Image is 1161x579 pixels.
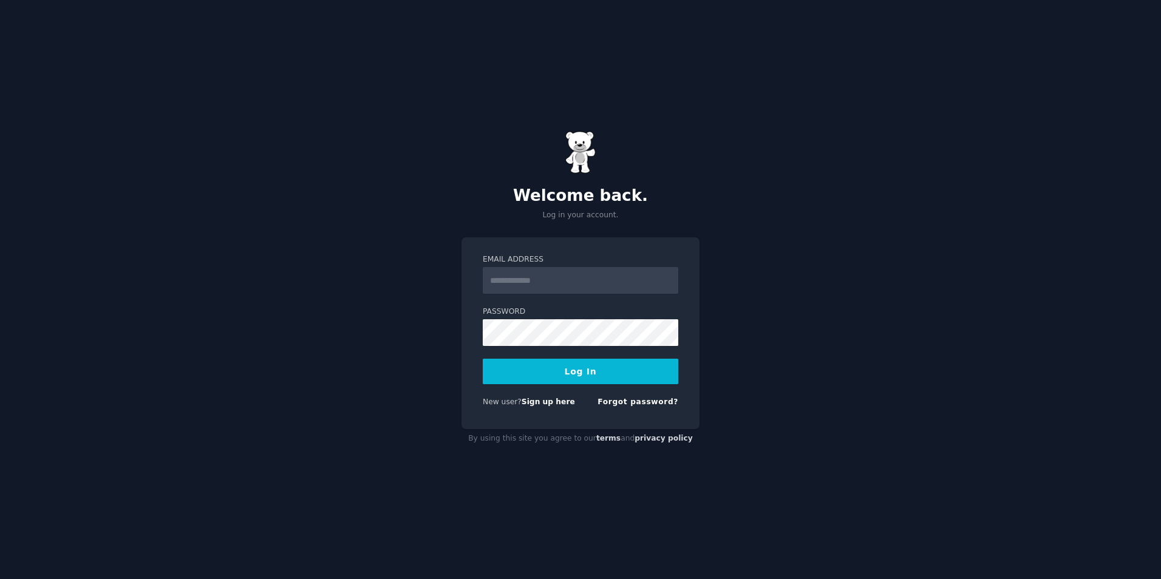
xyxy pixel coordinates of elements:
a: privacy policy [635,434,693,442]
h2: Welcome back. [461,186,700,206]
span: New user? [483,398,522,406]
label: Password [483,306,678,317]
p: Log in your account. [461,210,700,221]
a: Sign up here [522,398,575,406]
img: Gummy Bear [565,131,596,174]
a: Forgot password? [598,398,678,406]
button: Log In [483,359,678,384]
div: By using this site you agree to our and [461,429,700,449]
label: Email Address [483,254,678,265]
a: terms [596,434,621,442]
